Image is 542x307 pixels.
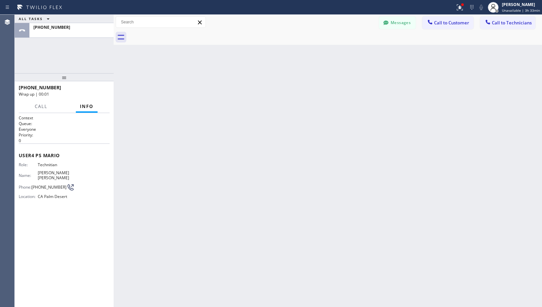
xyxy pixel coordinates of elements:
[80,103,94,109] span: Info
[434,20,469,26] span: Call to Customer
[19,132,110,138] h2: Priority:
[116,17,206,27] input: Search
[15,15,56,23] button: ALL TASKS
[38,170,73,181] span: [PERSON_NAME] [PERSON_NAME]
[35,103,47,109] span: Call
[19,152,110,159] span: User 4 PS Mario
[31,100,51,113] button: Call
[19,91,49,97] span: Wrap up | 00:01
[19,84,61,91] span: [PHONE_NUMBER]
[19,121,110,126] h2: Queue:
[502,8,540,13] span: Unavailable | 3h 33min
[379,16,416,29] button: Messages
[19,194,38,199] span: Location:
[19,173,38,178] span: Name:
[502,2,540,7] div: [PERSON_NAME]
[19,185,31,190] span: Phone:
[38,194,73,199] span: CA Palm Desert
[31,185,66,190] span: [PHONE_NUMBER]
[38,162,73,167] span: Technitian
[492,20,532,26] span: Call to Technicians
[480,16,535,29] button: Call to Technicians
[19,126,110,132] p: Everyone
[19,115,110,121] h1: Context
[76,100,98,113] button: Info
[422,16,473,29] button: Call to Customer
[19,16,43,21] span: ALL TASKS
[19,138,110,143] p: 0
[477,3,486,12] button: Mute
[19,162,38,167] span: Role:
[33,24,70,30] span: [PHONE_NUMBER]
